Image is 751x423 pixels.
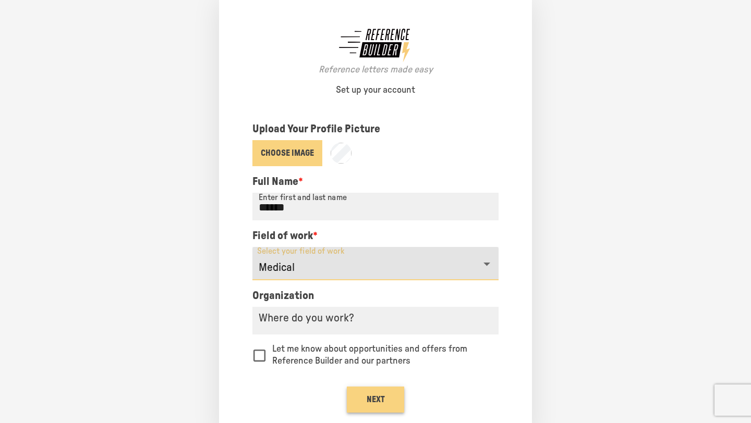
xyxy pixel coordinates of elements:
[252,140,322,166] label: Choose Image
[252,122,380,136] p: Upload Your Profile Picture
[252,243,349,258] label: Select your field of work
[336,84,415,96] p: Set up your account
[272,343,490,368] p: Let me know about opportunities and offers from Reference Builder and our partners
[259,192,347,204] label: Enter first and last name
[252,247,499,280] div: Medical
[252,175,303,189] p: Full Name
[336,25,415,64] img: logo
[319,64,433,76] p: Reference letters made easy
[252,289,314,303] p: Organization
[252,229,318,243] p: Field of work
[347,387,404,413] button: Next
